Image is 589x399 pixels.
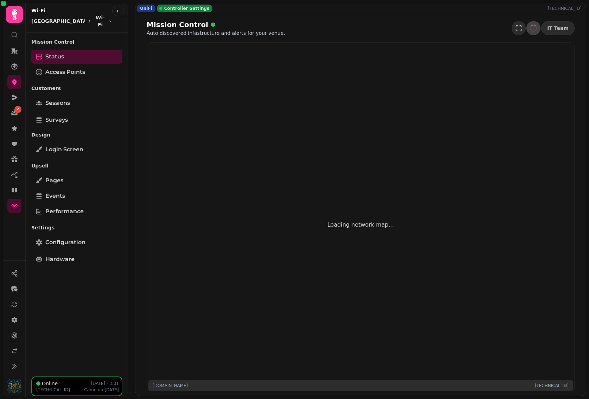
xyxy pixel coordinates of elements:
[7,106,21,120] a: 2
[42,380,58,387] p: Online
[45,255,75,264] span: Hardware
[31,18,85,25] p: [GEOGRAPHIC_DATA]
[45,68,85,76] span: Access Points
[31,36,122,48] p: Mission Control
[31,113,122,127] a: Surveys
[147,30,285,37] p: Auto discovered infastructure and alerts for your venue.
[31,128,122,141] p: Design
[541,21,575,35] button: IT Team
[31,14,112,28] nav: breadcrumb
[45,116,68,124] span: Surveys
[31,235,122,249] a: Configuration
[31,189,122,203] a: Events
[36,387,70,393] p: [TECHNICAL_ID]
[45,52,64,61] span: Status
[31,65,122,79] a: Access Points
[91,381,119,386] p: [DATE] - 3:01
[84,387,103,392] span: Came up
[17,107,19,112] span: 2
[45,192,65,200] span: Events
[31,204,122,218] a: Performance
[31,252,122,266] a: Hardware
[7,379,21,393] img: User avatar
[45,99,70,107] span: Sessions
[153,383,188,388] p: [DOMAIN_NAME]
[31,159,122,172] p: Upsell
[31,82,122,95] p: Customers
[317,221,405,229] p: Loading network map...
[45,145,83,154] span: Login screen
[6,379,23,393] button: User avatar
[547,26,569,31] span: IT Team
[535,383,569,388] p: [TECHNICAL_ID]
[164,6,210,11] span: Controller Settings
[45,238,85,247] span: Configuration
[31,96,122,110] a: Sessions
[31,173,122,188] a: Pages
[31,376,122,396] button: Online[DATE] - 3:01[TECHNICAL_ID]Came up[DATE]
[45,207,84,216] span: Performance
[31,142,122,157] a: Login screen
[104,387,119,392] span: [DATE]
[31,221,122,234] p: Settings
[94,14,112,28] button: Wi-Fi
[137,5,155,12] div: UniFi
[45,176,63,185] span: Pages
[31,7,112,14] h2: Wi-Fi
[548,6,584,11] p: [TECHNICAL_ID]
[31,50,122,64] a: Status
[147,20,208,30] span: Mission Control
